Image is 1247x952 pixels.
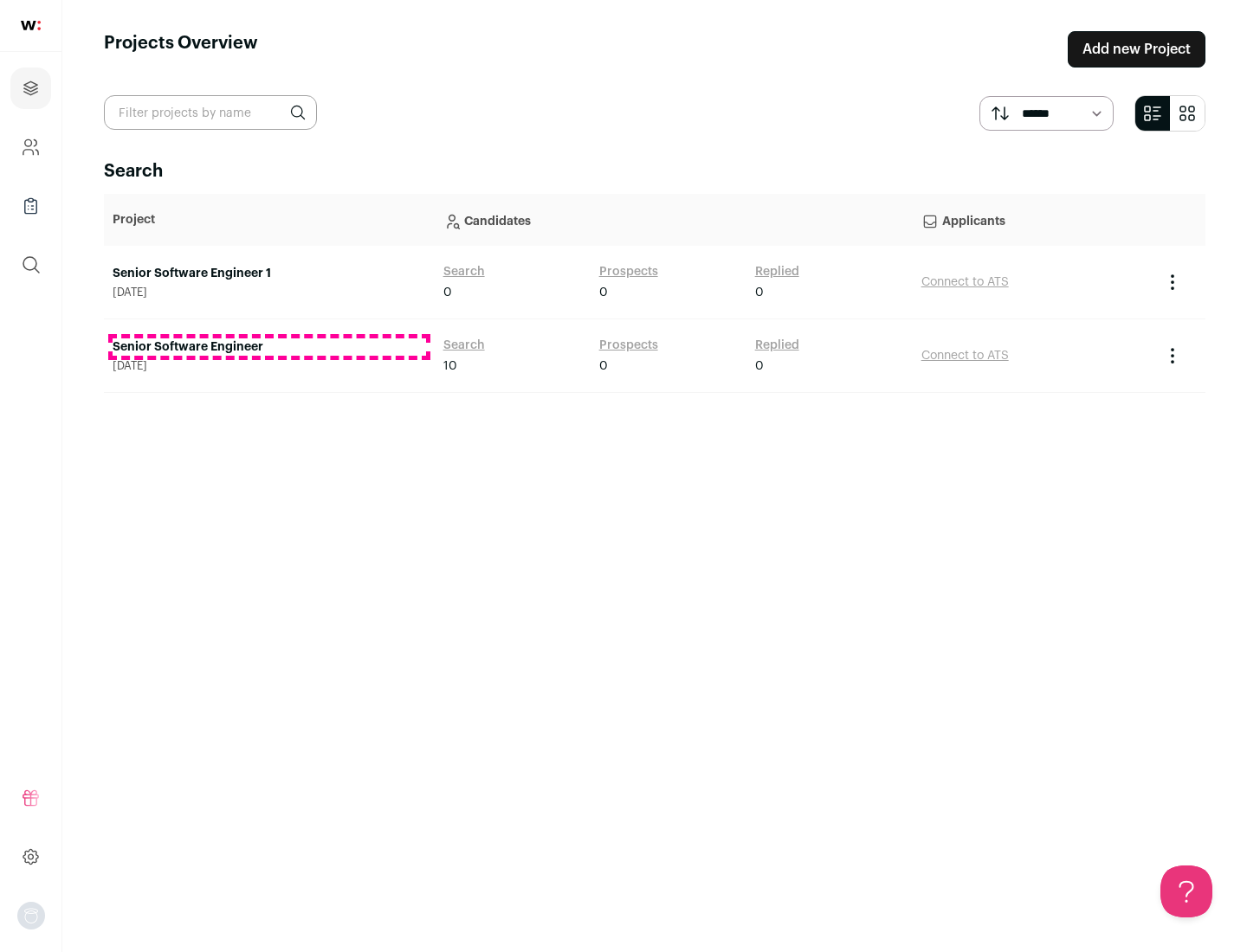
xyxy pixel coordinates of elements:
[443,337,485,354] a: Search
[104,31,258,68] h1: Projects Overview
[113,286,426,299] span: [DATE]
[113,211,426,228] p: Project
[113,359,426,373] span: [DATE]
[755,263,799,280] a: Replied
[599,263,658,280] a: Prospects
[10,68,51,109] a: Projects
[599,337,658,354] a: Prospects
[443,357,457,375] span: 10
[1162,272,1183,293] button: Project Actions
[1160,865,1212,917] iframe: Help Scout Beacon - Open
[1162,345,1183,366] button: Project Actions
[755,337,799,354] a: Replied
[443,263,485,280] a: Search
[104,95,317,130] input: Filter projects by name
[10,126,51,168] a: Company and ATS Settings
[17,902,45,929] button: Open dropdown
[755,284,764,301] span: 0
[443,203,904,237] p: Candidates
[755,357,764,375] span: 0
[443,284,452,301] span: 0
[599,357,608,375] span: 0
[599,284,608,301] span: 0
[10,185,51,227] a: Company Lists
[1068,31,1205,68] a: Add new Project
[21,21,41,30] img: wellfound-shorthand-0d5821cbd27db2630d0214b213865d53afaa358527fdda9d0ea32b1df1b89c2c.svg
[113,338,426,356] a: Senior Software Engineer
[921,276,1009,288] a: Connect to ATS
[113,265,426,282] a: Senior Software Engineer 1
[921,203,1145,237] p: Applicants
[17,902,45,929] img: nopic.png
[104,159,1205,183] h2: Search
[921,350,1009,362] a: Connect to ATS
